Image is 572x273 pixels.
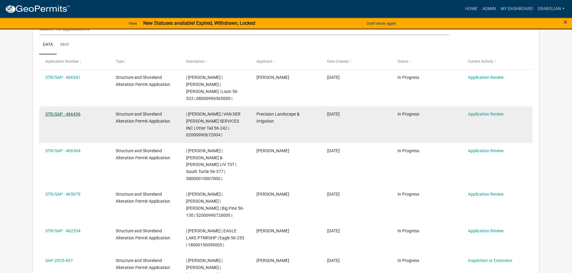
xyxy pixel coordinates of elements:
[392,54,462,69] datatable-header-cell: Status
[398,148,419,153] span: In Progress
[45,192,80,197] a: STR/SAP - 465079
[327,59,349,64] span: Date Created
[116,228,170,240] span: Structure and Shoreland Alteration Permit Application
[563,18,567,26] span: ×
[45,258,73,263] a: SAP-2025-497
[468,112,504,116] a: Application Review
[256,148,289,153] span: Matt S Hoen
[45,112,80,116] a: STR/SAP - 466436
[398,75,419,80] span: In Progress
[463,3,480,15] a: Home
[468,192,504,197] a: Application Review
[468,148,504,153] a: Application Review
[186,228,244,247] span: | Eric Babolian | EAGLE LAKE PTNRSHP | Eagle 56-253 | 18000150099005 |
[462,54,533,69] datatable-header-cell: Current Activity
[256,75,289,80] span: Randy Halvorson
[186,148,236,181] span: | Eric Babolian | SCOTT & JODI DRISCOLL LIV TST | South Turtle 56-377 | 58000010007000 |
[327,148,340,153] span: 08/19/2025
[398,228,419,233] span: In Progress
[116,258,170,270] span: Structure and Shoreland Alteration Permit Application
[256,192,289,197] span: John Weller
[39,35,57,55] a: Data
[398,112,419,116] span: In Progress
[468,75,504,80] a: Application Review
[468,59,493,64] span: Current Activity
[398,258,419,263] span: In Progress
[498,3,535,15] a: My Dashboard
[45,59,79,64] span: Application Number
[126,18,140,28] a: View
[45,148,80,153] a: STR/SAP - 466364
[116,112,170,124] span: Structure and Shoreland Alteration Permit Application
[45,75,80,80] a: STR/SAP - 466541
[480,3,498,15] a: Admin
[327,258,340,263] span: 08/11/2025
[116,148,170,160] span: Structure and Shoreland Alteration Permit Application
[186,75,238,101] span: | Eric Babolian | RICHARD T VETTER | SHARMAE M VETTER | Loon 56-523 | 08000990565000 |
[180,54,251,69] datatable-header-cell: Description
[398,192,419,197] span: In Progress
[143,20,255,26] strong: New Statuses available! Expired, Withdrawn, Locked
[256,228,289,233] span: Roger Lee Hahn
[327,192,340,197] span: 08/18/2025
[39,54,110,69] datatable-header-cell: Application Number
[186,59,205,64] span: Description
[256,59,272,64] span: Applicant
[364,18,398,28] button: Don't show again
[321,54,392,69] datatable-header-cell: Date Created
[251,54,321,69] datatable-header-cell: Applicant
[116,192,170,204] span: Structure and Shoreland Alteration Permit Application
[398,59,408,64] span: Status
[186,112,241,137] span: | Eric Babolian | VAN DER WEIDE SERVICES INC | Otter Tail 56-242 | 02000990672004 |
[327,228,340,233] span: 08/11/2025
[327,75,340,80] span: 08/20/2025
[327,112,340,116] span: 08/19/2025
[57,35,73,55] a: Map
[116,75,170,87] span: Structure and Shoreland Alteration Permit Application
[535,3,567,15] a: ebabolian
[116,59,124,64] span: Type
[468,258,512,263] a: Inspection or Extension
[563,18,567,26] button: Close
[468,228,504,233] a: Application Review
[256,258,289,263] span: Ryan
[45,228,80,233] a: STR/SAP - 462354
[110,54,180,69] datatable-header-cell: Type
[186,192,244,217] span: | Eric Babolian | BRYAN W ZEPPER | KAREN E ZEPPER | Big Pine 56-130 | 52000990720000 |
[256,112,300,124] span: Precision Landscape & Irrigation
